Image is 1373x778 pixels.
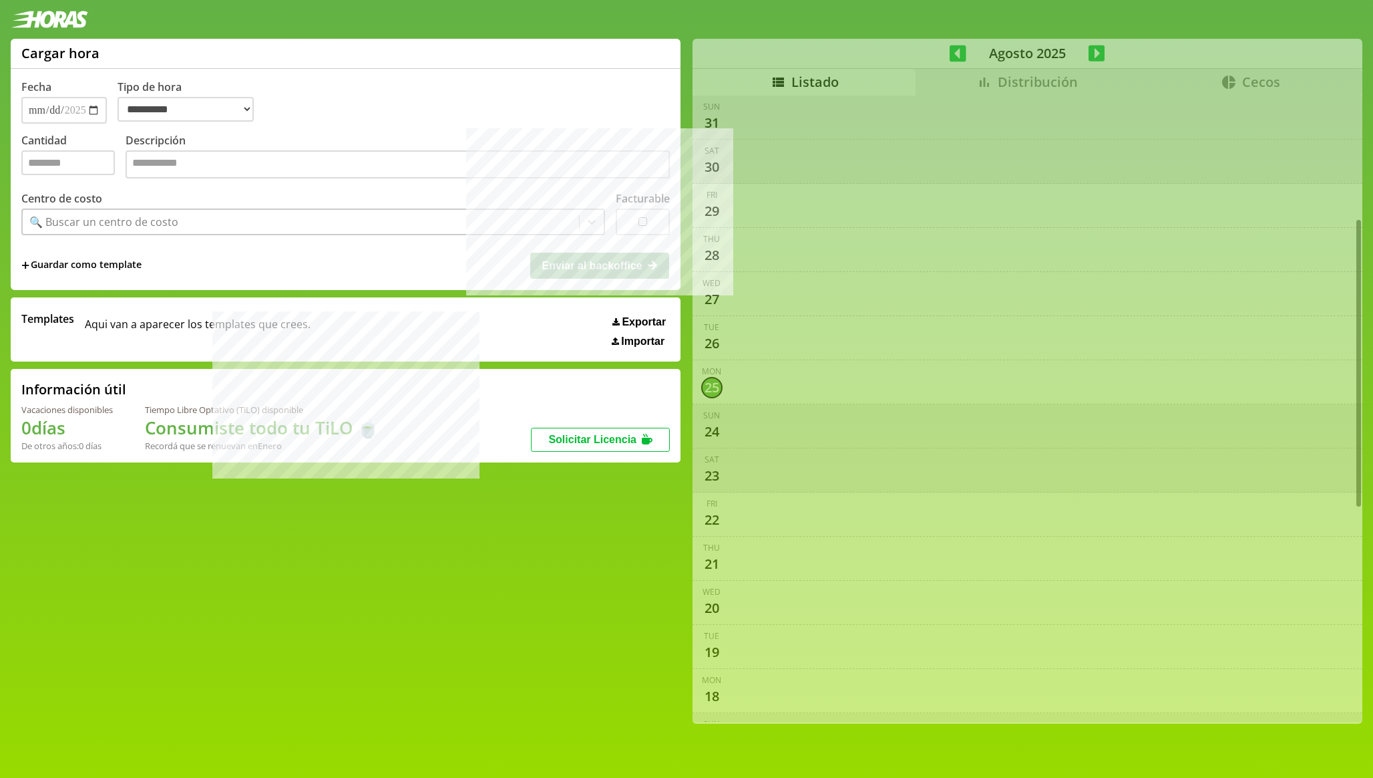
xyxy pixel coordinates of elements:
[21,380,126,398] h2: Información útil
[21,416,113,440] h1: 0 días
[258,440,282,452] b: Enero
[21,258,29,273] span: +
[21,80,51,94] label: Fecha
[118,80,264,124] label: Tipo de hora
[548,434,636,445] span: Solicitar Licencia
[531,428,670,452] button: Solicitar Licencia
[21,258,142,273] span: +Guardar como template
[21,191,102,206] label: Centro de costo
[21,44,100,62] h1: Cargar hora
[21,311,74,326] span: Templates
[621,336,664,348] span: Importar
[145,440,379,452] div: Recordá que se renuevan en
[21,150,115,175] input: Cantidad
[616,191,670,206] label: Facturable
[21,404,113,416] div: Vacaciones disponibles
[118,97,254,122] select: Tipo de hora
[11,11,88,28] img: logotipo
[85,311,311,348] span: Aqui van a aparecer los templates que crees.
[608,315,670,329] button: Exportar
[145,404,379,416] div: Tiempo Libre Optativo (TiLO) disponible
[29,215,178,229] div: 🔍 Buscar un centro de costo
[126,133,670,182] label: Descripción
[622,316,666,328] span: Exportar
[21,440,113,452] div: De otros años: 0 días
[126,150,670,178] textarea: Descripción
[145,416,379,440] h1: Consumiste todo tu TiLO 🍵
[21,133,126,182] label: Cantidad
